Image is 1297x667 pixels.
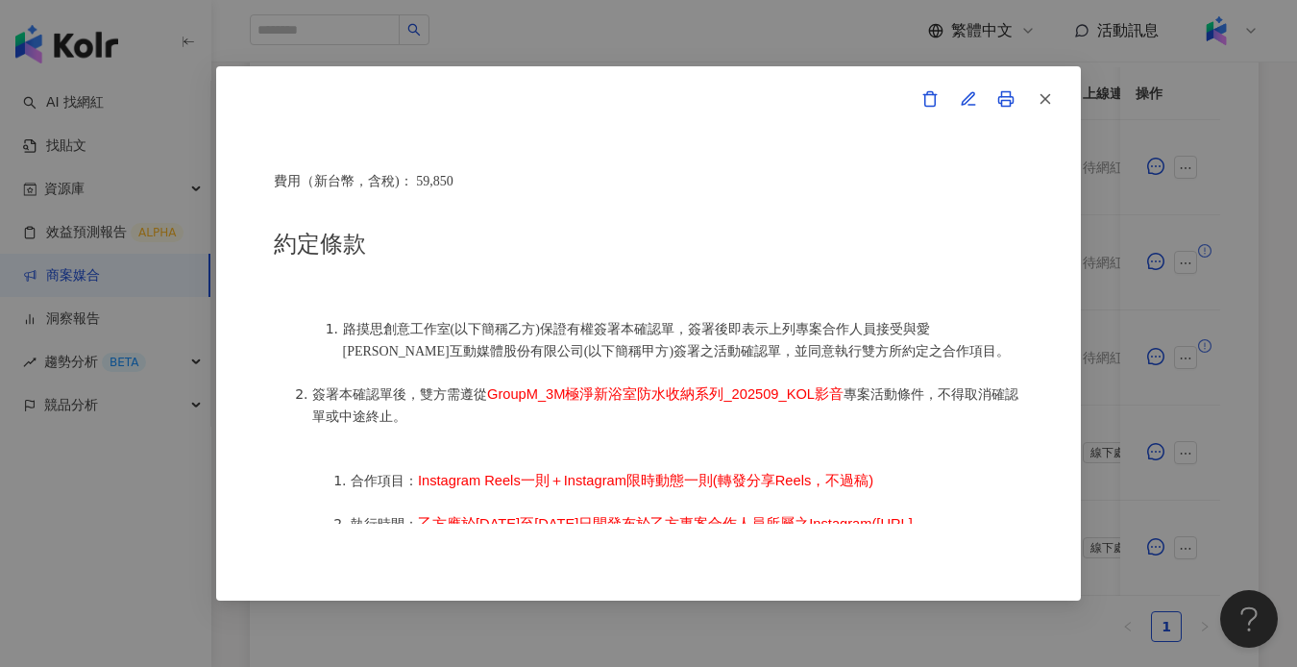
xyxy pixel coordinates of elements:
div: [x] 當我按下「我同意」按鈕後，即代表我已審閱並同意本文件之全部內容，且我是合法或有權限的簽署人。(GMT+8 [DATE] 20:57) [274,143,1023,523]
span: 約定條款 [274,232,366,257]
span: GroupM_3M極淨新浴室防水收納系列_202509_KOL影音 [487,386,844,402]
span: Instagram Reels一則＋Instagram限時動態一則(轉發分享Reels，不過稿) [418,473,873,488]
span: 執行時間： [351,517,418,531]
span: 乙方應於[DATE]至[DATE]日間發布於乙方專案合作人員所屬之Instagram([URL][DOMAIN_NAME]平台， [351,516,913,554]
span: 費用（新台幣，含稅)： 59,850 [274,174,453,188]
span: 簽署本確認單後，雙方需遵從 [312,387,487,402]
span: 路摸思創意工作室(以下簡稱乙方)保證有權簽署本確認單，簽署後即表示上列專案合作人員接受與愛[PERSON_NAME]互動媒體股份有限公司(以下簡稱甲方)簽署之活動確認單，並同意執行雙方所約定之合... [343,322,1011,358]
span: 合作項目： [351,474,418,488]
